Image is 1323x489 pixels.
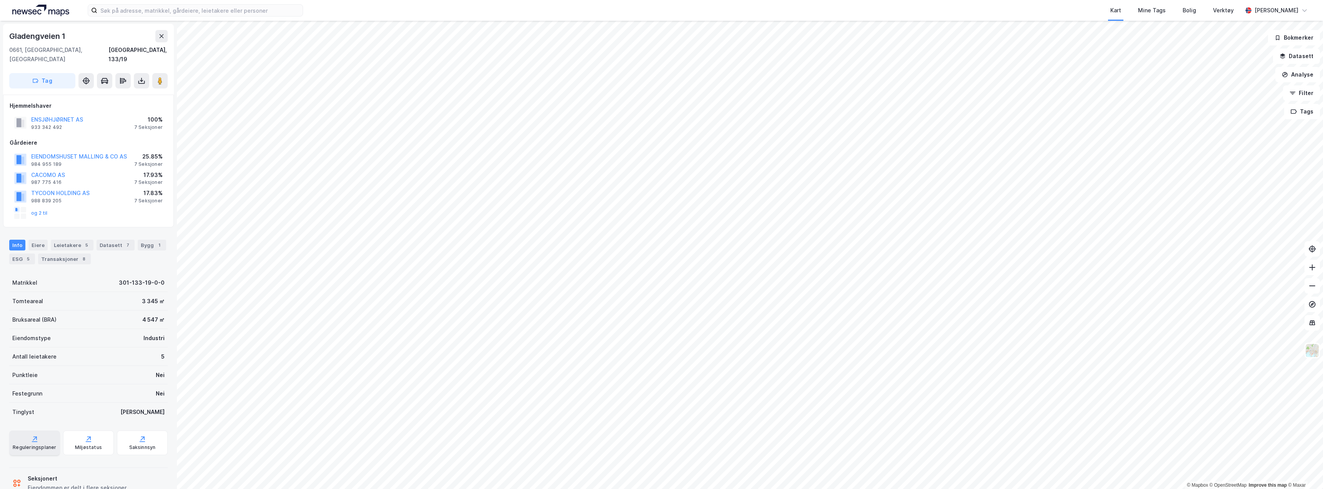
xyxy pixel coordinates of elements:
div: 0661, [GEOGRAPHIC_DATA], [GEOGRAPHIC_DATA] [9,45,108,64]
div: 4 547 ㎡ [142,315,165,324]
div: 25.85% [134,152,163,161]
div: 100% [134,115,163,124]
div: 301-133-19-0-0 [119,278,165,287]
div: 7 Seksjoner [134,124,163,130]
button: Tag [9,73,75,88]
div: Kart [1110,6,1121,15]
div: 5 [161,352,165,361]
div: [PERSON_NAME] [1255,6,1298,15]
div: Tomteareal [12,297,43,306]
div: 988 839 205 [31,198,62,204]
div: Gårdeiere [10,138,167,147]
iframe: Chat Widget [1285,452,1323,489]
div: Antall leietakere [12,352,57,361]
div: Nei [156,389,165,398]
img: Z [1305,343,1320,358]
div: Info [9,240,25,250]
div: Bolig [1183,6,1196,15]
div: 7 Seksjoner [134,161,163,167]
div: Transaksjoner [38,254,91,264]
div: Eiendomstype [12,334,51,343]
div: [PERSON_NAME] [120,407,165,417]
button: Analyse [1275,67,1320,82]
div: Reguleringsplaner [13,444,56,451]
div: Saksinnsyn [129,444,156,451]
div: Mine Tags [1138,6,1166,15]
button: Bokmerker [1268,30,1320,45]
div: Matrikkel [12,278,37,287]
div: Bygg [138,240,166,250]
button: Datasett [1273,48,1320,64]
input: Søk på adresse, matrikkel, gårdeiere, leietakere eller personer [97,5,303,16]
div: Festegrunn [12,389,42,398]
div: 933 342 492 [31,124,62,130]
div: Hjemmelshaver [10,101,167,110]
div: [GEOGRAPHIC_DATA], 133/19 [108,45,168,64]
div: Gladengveien 1 [9,30,67,42]
div: 3 345 ㎡ [142,297,165,306]
div: Nei [156,371,165,380]
div: 8 [80,255,88,263]
div: Leietakere [51,240,93,250]
div: 7 Seksjoner [134,198,163,204]
button: Filter [1283,85,1320,101]
div: 5 [24,255,32,263]
img: logo.a4113a55bc3d86da70a041830d287a7e.svg [12,5,69,16]
a: Improve this map [1249,482,1287,488]
div: 17.83% [134,189,163,198]
div: Industri [143,334,165,343]
div: Punktleie [12,371,38,380]
a: Mapbox [1187,482,1208,488]
div: Miljøstatus [75,444,102,451]
button: Tags [1284,104,1320,119]
div: Datasett [97,240,135,250]
div: 17.93% [134,170,163,180]
div: Eiere [28,240,48,250]
div: 987 775 416 [31,179,62,185]
div: Kontrollprogram for chat [1285,452,1323,489]
div: 1 [155,241,163,249]
div: 5 [83,241,90,249]
div: ESG [9,254,35,264]
div: 984 955 189 [31,161,62,167]
div: Bruksareal (BRA) [12,315,57,324]
div: 7 [124,241,132,249]
div: 7 Seksjoner [134,179,163,185]
a: OpenStreetMap [1210,482,1247,488]
div: Seksjonert [28,474,127,483]
div: Verktøy [1213,6,1234,15]
div: Tinglyst [12,407,34,417]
